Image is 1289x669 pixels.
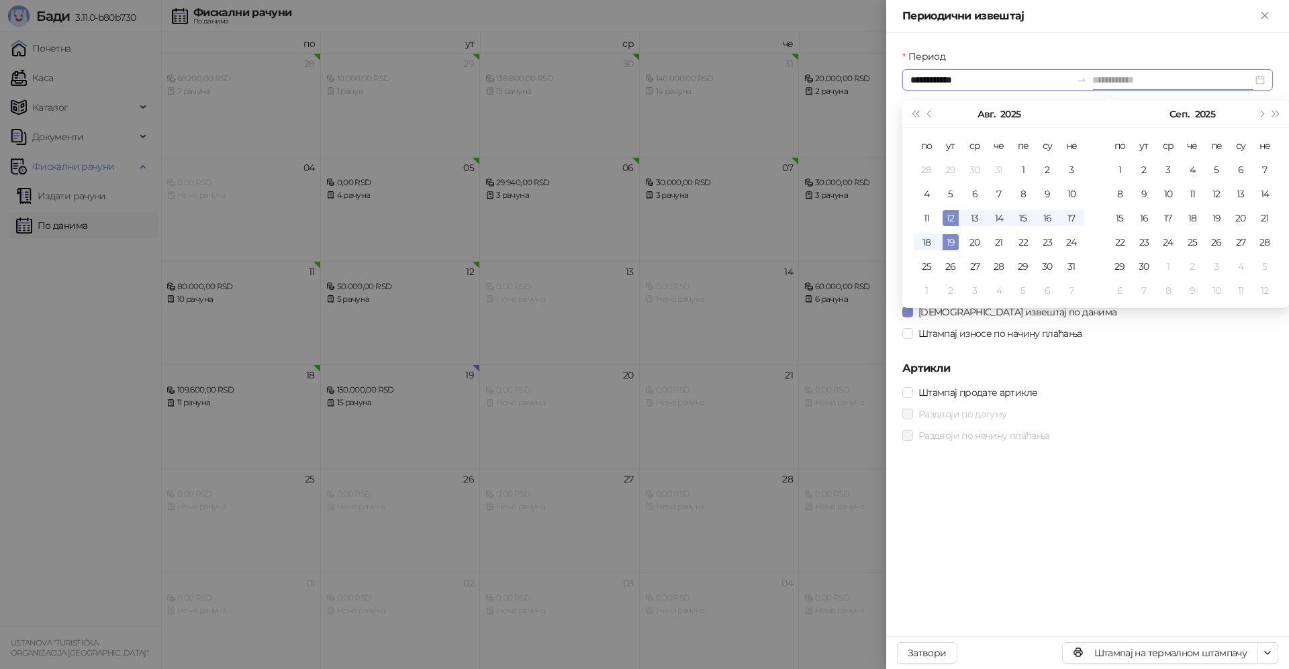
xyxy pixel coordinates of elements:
td: 2025-10-12 [1253,278,1277,303]
span: Штампај продате артикле [913,385,1043,400]
td: 2025-07-30 [963,158,987,182]
td: 2025-08-21 [987,230,1011,254]
div: 10 [1160,186,1176,202]
td: 2025-08-23 [1035,230,1059,254]
td: 2025-09-20 [1229,206,1253,230]
td: 2025-09-05 [1011,278,1035,303]
td: 2025-08-25 [914,254,939,278]
div: 8 [1015,186,1031,202]
th: ср [1156,134,1180,158]
th: че [1180,134,1204,158]
td: 2025-09-07 [1059,278,1084,303]
div: 5 [1015,282,1031,299]
div: 7 [1063,282,1080,299]
span: Штампај износе по начину плаћања [913,326,1088,341]
th: ут [939,134,963,158]
div: Периодични извештај [902,8,1257,24]
div: 20 [967,234,983,250]
div: 15 [1112,210,1128,226]
td: 2025-09-16 [1132,206,1156,230]
div: 5 [1208,162,1225,178]
td: 2025-09-10 [1156,182,1180,206]
div: 9 [1136,186,1152,202]
td: 2025-08-12 [939,206,963,230]
div: 28 [1257,234,1273,250]
td: 2025-09-12 [1204,182,1229,206]
div: 3 [1208,258,1225,274]
div: 4 [1233,258,1249,274]
div: 23 [1136,234,1152,250]
td: 2025-07-31 [987,158,1011,182]
div: 20 [1233,210,1249,226]
td: 2025-10-06 [1108,278,1132,303]
div: 6 [1039,282,1055,299]
th: че [987,134,1011,158]
td: 2025-07-28 [914,158,939,182]
td: 2025-09-01 [1108,158,1132,182]
button: Изабери месец [1169,101,1189,127]
button: Close [1257,8,1273,24]
td: 2025-10-05 [1253,254,1277,278]
td: 2025-08-28 [987,254,1011,278]
td: 2025-08-31 [1059,254,1084,278]
td: 2025-09-27 [1229,230,1253,254]
td: 2025-09-17 [1156,206,1180,230]
div: 6 [1233,162,1249,178]
td: 2025-10-09 [1180,278,1204,303]
div: 2 [1136,162,1152,178]
td: 2025-09-06 [1229,158,1253,182]
td: 2025-10-04 [1229,254,1253,278]
th: су [1035,134,1059,158]
td: 2025-09-24 [1156,230,1180,254]
td: 2025-08-11 [914,206,939,230]
th: по [1108,134,1132,158]
div: 11 [918,210,935,226]
div: 9 [1039,186,1055,202]
td: 2025-08-24 [1059,230,1084,254]
h5: Артикли [902,360,1273,376]
span: swap-right [1076,74,1087,85]
td: 2025-09-04 [1180,158,1204,182]
td: 2025-09-07 [1253,158,1277,182]
td: 2025-09-21 [1253,206,1277,230]
td: 2025-08-09 [1035,182,1059,206]
div: 22 [1112,234,1128,250]
td: 2025-09-03 [1156,158,1180,182]
td: 2025-09-03 [963,278,987,303]
div: 4 [918,186,935,202]
div: 24 [1063,234,1080,250]
td: 2025-08-30 [1035,254,1059,278]
div: 27 [1233,234,1249,250]
td: 2025-08-06 [963,182,987,206]
th: не [1059,134,1084,158]
div: 13 [1233,186,1249,202]
div: 24 [1160,234,1176,250]
div: 29 [1015,258,1031,274]
div: 3 [967,282,983,299]
td: 2025-08-22 [1011,230,1035,254]
label: Период [902,49,953,64]
div: 12 [943,210,959,226]
div: 31 [1063,258,1080,274]
td: 2025-08-05 [939,182,963,206]
div: 25 [918,258,935,274]
td: 2025-09-02 [939,278,963,303]
div: 26 [1208,234,1225,250]
td: 2025-08-02 [1035,158,1059,182]
button: Претходна година (Control + left) [908,101,922,127]
div: 28 [991,258,1007,274]
div: 18 [1184,210,1200,226]
td: 2025-09-02 [1132,158,1156,182]
div: 10 [1208,282,1225,299]
div: 12 [1208,186,1225,202]
td: 2025-08-10 [1059,182,1084,206]
div: 1 [1160,258,1176,274]
td: 2025-08-20 [963,230,987,254]
div: 1 [918,282,935,299]
div: 6 [967,186,983,202]
div: 8 [1160,282,1176,299]
th: не [1253,134,1277,158]
button: Следећа година (Control + right) [1269,101,1284,127]
div: 13 [967,210,983,226]
div: 14 [991,210,1007,226]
